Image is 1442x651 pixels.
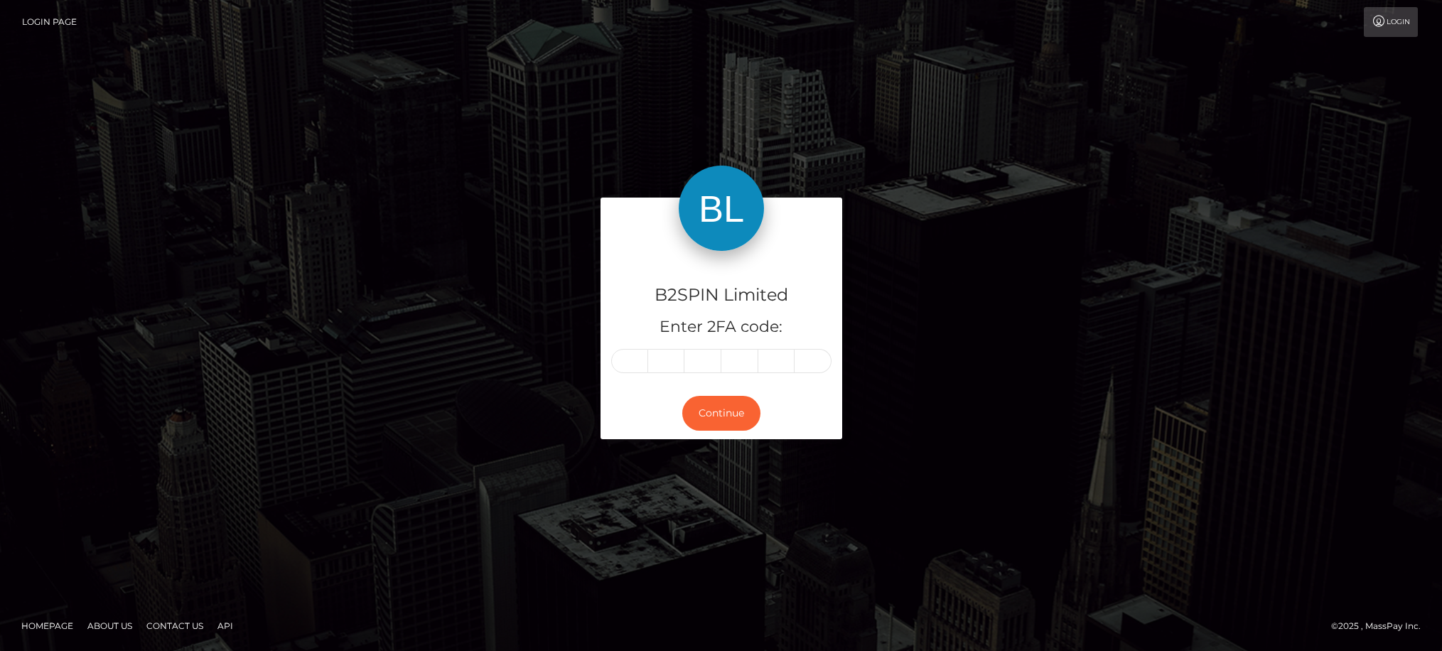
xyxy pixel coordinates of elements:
h4: B2SPIN Limited [611,283,832,308]
h5: Enter 2FA code: [611,316,832,338]
img: B2SPIN Limited [679,166,764,251]
a: Login [1364,7,1418,37]
div: © 2025 , MassPay Inc. [1331,618,1431,634]
a: Login Page [22,7,77,37]
button: Continue [682,396,760,431]
a: API [212,615,239,637]
a: Contact Us [141,615,209,637]
a: Homepage [16,615,79,637]
a: About Us [82,615,138,637]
